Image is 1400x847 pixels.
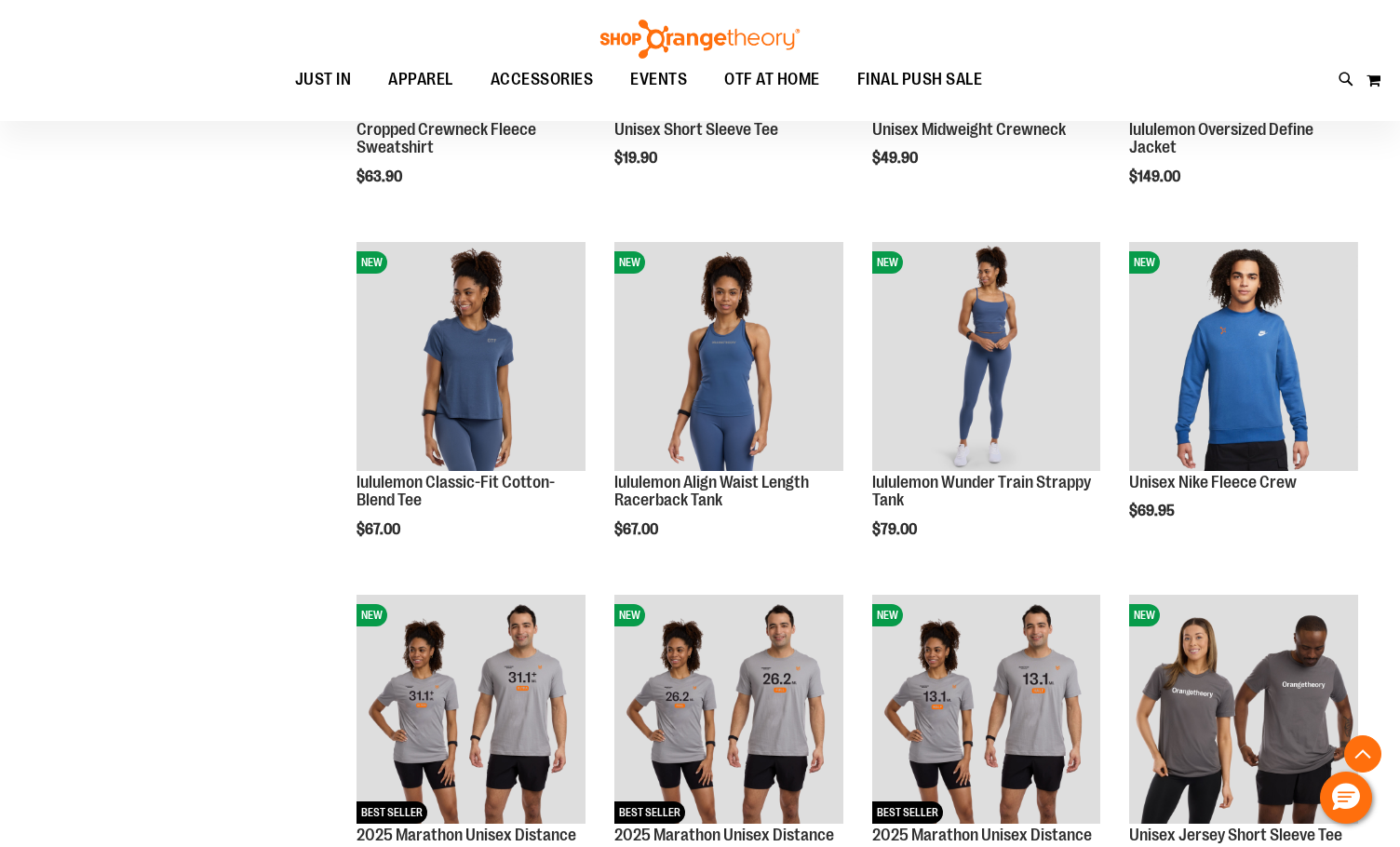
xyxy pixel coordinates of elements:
span: NEW [1129,604,1160,626]
span: NEW [614,251,645,274]
a: lululemon Classic-Fit Cotton-Blend TeeNEW [357,242,586,474]
div: product [347,233,595,585]
span: $67.00 [357,521,403,538]
span: NEW [614,604,645,626]
span: $63.90 [357,168,405,185]
a: FINAL PUSH SALE [839,59,1002,101]
a: lululemon Wunder Train Strappy Tank [872,473,1091,510]
a: lululemon Align Waist Length Racerback TankNEW [614,242,843,474]
span: BEST SELLER [614,801,685,824]
a: 2025 Marathon Unisex Distance Tee 26.2NEWBEST SELLER [614,595,843,827]
img: Shop Orangetheory [598,20,802,59]
a: ACCESSORIES [472,59,612,101]
span: NEW [357,251,387,274]
img: lululemon Align Waist Length Racerback Tank [614,242,843,471]
a: Unisex Jersey Short Sleeve Tee [1129,826,1342,844]
img: 2025 Marathon Unisex Distance Tee 13.1 [872,595,1101,824]
img: lululemon Wunder Train Strappy Tank [872,242,1101,471]
span: $19.90 [614,150,660,167]
button: Hello, have a question? Let’s chat. [1320,772,1372,824]
img: Unisex Jersey Short Sleeve Tee [1129,595,1358,824]
a: 2025 Marathon Unisex Distance Tee 13.1NEWBEST SELLER [872,595,1101,827]
a: Unisex Jersey Short Sleeve TeeNEW [1129,595,1358,827]
a: Unisex Nike Fleece Crew [1129,473,1297,491]
span: NEW [357,604,387,626]
img: lululemon Classic-Fit Cotton-Blend Tee [357,242,586,471]
span: OTF AT HOME [724,59,820,101]
div: product [605,233,853,585]
a: APPAREL [370,59,472,101]
span: $69.95 [1129,503,1178,519]
div: product [1120,233,1367,567]
a: OTF AT HOME [706,59,839,101]
span: $67.00 [614,521,661,538]
button: Back To Top [1344,735,1381,773]
a: lululemon Align Waist Length Racerback Tank [614,473,809,510]
span: EVENTS [630,59,687,101]
a: Cropped Crewneck Fleece Sweatshirt [357,120,536,157]
span: BEST SELLER [872,801,943,824]
span: JUST IN [295,59,352,101]
span: FINAL PUSH SALE [857,59,983,101]
a: lululemon Classic-Fit Cotton-Blend Tee [357,473,555,510]
img: 2025 Marathon Unisex Distance Tee 31.1 [357,595,586,824]
span: $79.00 [872,521,920,538]
span: $149.00 [1129,168,1183,185]
a: Unisex Short Sleeve Tee [614,120,778,139]
a: Unisex Nike Fleece CrewNEW [1129,242,1358,474]
img: 2025 Marathon Unisex Distance Tee 26.2 [614,595,843,824]
span: BEST SELLER [357,801,427,824]
span: NEW [872,604,903,626]
a: 2025 Marathon Unisex Distance Tee 31.1NEWBEST SELLER [357,595,586,827]
span: $49.90 [872,150,921,167]
img: Unisex Nike Fleece Crew [1129,242,1358,471]
span: ACCESSORIES [491,59,594,101]
div: product [863,233,1111,585]
span: APPAREL [388,59,453,101]
a: JUST IN [276,59,370,101]
a: Unisex Midweight Crewneck [872,120,1066,139]
span: NEW [872,251,903,274]
a: lululemon Wunder Train Strappy TankNEW [872,242,1101,474]
a: lululemon Oversized Define Jacket [1129,120,1313,157]
span: NEW [1129,251,1160,274]
a: EVENTS [612,59,706,101]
